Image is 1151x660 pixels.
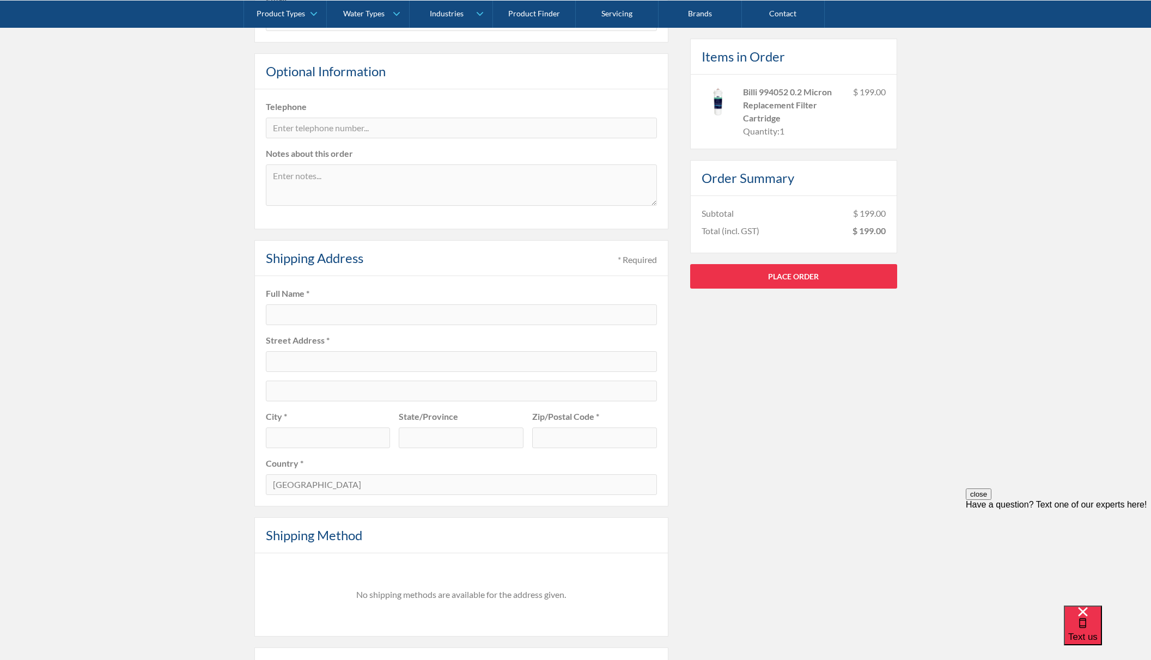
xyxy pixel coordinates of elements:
[266,525,362,545] h4: Shipping Method
[853,206,886,219] div: $ 199.00
[852,224,886,237] div: $ 199.00
[266,410,391,423] label: City *
[702,46,785,66] h4: Items in Order
[430,9,464,18] div: Industries
[264,588,659,601] div: No shipping methods are available for the address given.
[702,206,734,219] div: Subtotal
[266,334,657,347] label: Street Address *
[779,124,784,137] div: 1
[399,410,523,423] label: State/Province
[743,124,779,137] div: Quantity:
[343,9,385,18] div: Water Types
[690,264,897,288] a: Place Order
[1064,606,1151,660] iframe: podium webchat widget bubble
[266,287,657,300] label: Full Name *
[702,168,794,187] h4: Order Summary
[266,248,363,268] h4: Shipping Address
[532,410,657,423] label: Zip/Postal Code *
[743,85,844,124] div: Billi 994052 0.2 Micron Replacement Filter Cartridge
[257,9,305,18] div: Product Types
[266,118,657,138] input: Enter telephone number...
[853,85,886,137] div: $ 199.00
[266,147,657,160] label: Notes about this order
[702,224,759,237] div: Total (incl. GST)
[966,488,1151,619] iframe: podium webchat widget prompt
[266,62,386,81] h4: Optional Information
[618,253,657,266] div: * Required
[266,100,657,113] label: Telephone
[266,457,657,470] label: Country *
